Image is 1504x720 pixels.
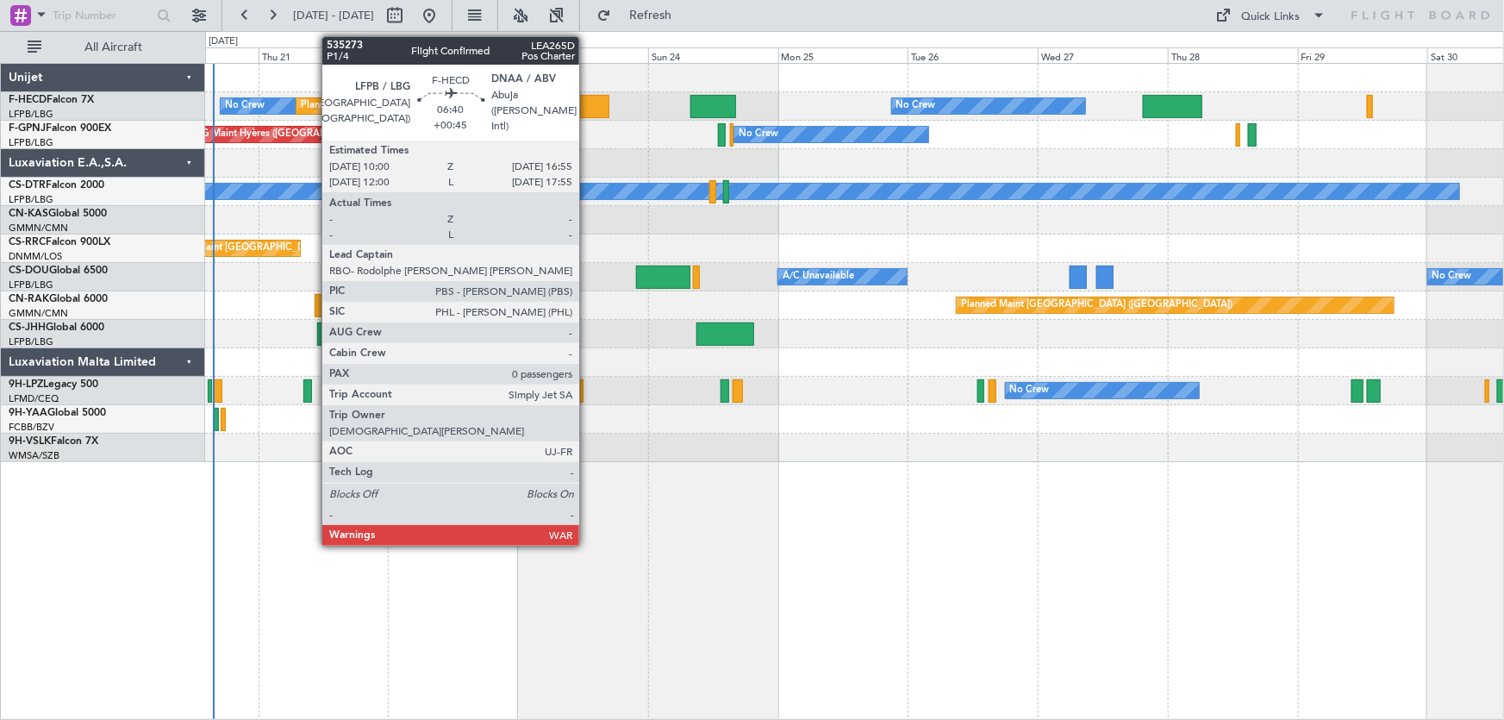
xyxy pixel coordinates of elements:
span: CS-DOU [9,266,49,276]
span: Refresh [615,9,687,22]
div: Planned Maint [GEOGRAPHIC_DATA] ([GEOGRAPHIC_DATA]) [425,93,696,119]
a: CS-RRCFalcon 900LX [9,237,110,247]
span: CN-KAS [9,209,48,219]
a: CS-DTRFalcon 2000 [9,180,104,191]
span: CS-JHH [9,322,46,333]
a: LFMD/CEQ [9,392,59,405]
a: LFPB/LBG [9,335,53,348]
a: F-HECDFalcon 7X [9,95,94,105]
div: Mon 25 [778,47,908,63]
span: F-HECD [9,95,47,105]
div: Thu 21 [259,47,389,63]
div: Tue 26 [908,47,1038,63]
a: GMMN/CMN [9,307,68,320]
div: A/C Unavailable [783,264,854,290]
span: [DATE] - [DATE] [293,8,374,23]
div: Planned Maint [GEOGRAPHIC_DATA] ([GEOGRAPHIC_DATA]) [430,321,702,347]
div: No Crew [1432,264,1472,290]
div: AOG Maint Hyères ([GEOGRAPHIC_DATA]-[GEOGRAPHIC_DATA]) [187,122,478,147]
div: Planned Maint [GEOGRAPHIC_DATA] ([GEOGRAPHIC_DATA]) [159,235,431,261]
a: LFPB/LBG [9,279,53,291]
span: 9H-YAA [9,408,47,418]
button: All Aircraft [19,34,187,61]
div: Wed 27 [1038,47,1168,63]
span: CS-DTR [9,180,46,191]
a: CS-JHHGlobal 6000 [9,322,104,333]
a: GMMN/CMN [9,222,68,235]
div: No Crew [896,93,936,119]
a: LFPB/LBG [9,108,53,121]
a: 9H-LPZLegacy 500 [9,379,98,390]
span: 9H-LPZ [9,379,43,390]
div: No Crew [1010,378,1050,404]
div: No Crew [739,122,778,147]
a: LFPB/LBG [9,193,53,206]
a: WMSA/SZB [9,449,59,462]
div: Quick Links [1242,9,1301,26]
input: Trip Number [53,3,152,28]
span: All Aircraft [45,41,182,53]
div: Planned Maint [GEOGRAPHIC_DATA] ([GEOGRAPHIC_DATA]) [961,292,1233,318]
div: No Crew [225,93,265,119]
a: CN-RAKGlobal 6000 [9,294,108,304]
a: CN-KASGlobal 5000 [9,209,107,219]
a: CS-DOUGlobal 6500 [9,266,108,276]
div: [DATE] [209,34,238,49]
button: Quick Links [1208,2,1335,29]
span: 9H-VSLK [9,436,51,447]
div: Sun 24 [648,47,778,63]
div: Planned Maint [GEOGRAPHIC_DATA] ([GEOGRAPHIC_DATA]) [301,93,572,119]
a: LFPB/LBG [9,136,53,149]
div: Thu 28 [1168,47,1298,63]
div: Fri 22 [388,47,518,63]
div: Sat 23 [518,47,648,63]
button: Refresh [589,2,692,29]
span: CS-RRC [9,237,46,247]
div: Fri 29 [1298,47,1428,63]
a: FCBB/BZV [9,421,54,434]
a: F-GPNJFalcon 900EX [9,123,111,134]
span: CN-RAK [9,294,49,304]
a: 9H-YAAGlobal 5000 [9,408,106,418]
a: DNMM/LOS [9,250,62,263]
a: 9H-VSLKFalcon 7X [9,436,98,447]
span: F-GPNJ [9,123,46,134]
